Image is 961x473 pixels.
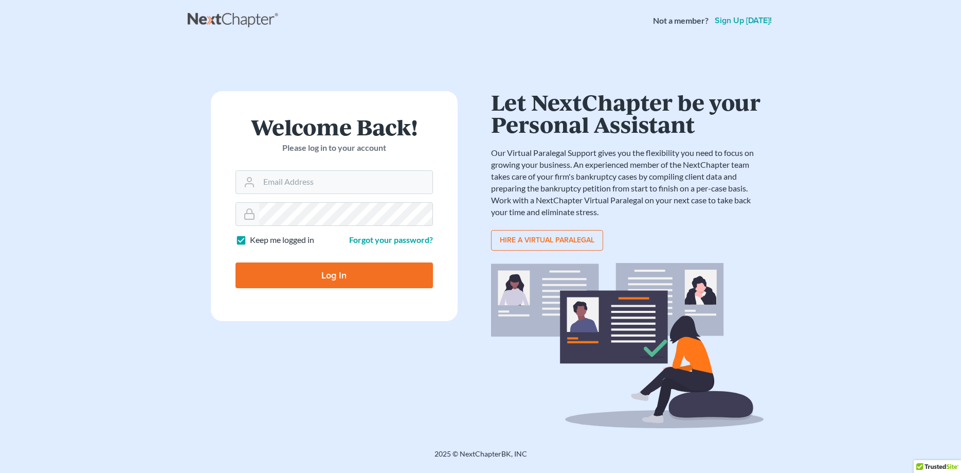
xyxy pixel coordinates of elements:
img: virtual_paralegal_bg-b12c8cf30858a2b2c02ea913d52db5c468ecc422855d04272ea22d19010d70dc.svg [491,263,764,428]
p: Please log in to your account [235,142,433,154]
strong: Not a member? [653,15,709,27]
input: Email Address [259,171,432,194]
div: 2025 © NextChapterBK, INC [188,449,774,467]
a: Sign up [DATE]! [713,16,774,25]
h1: Let NextChapter be your Personal Assistant [491,91,764,135]
p: Our Virtual Paralegal Support gives you the flexibility you need to focus on growing your busines... [491,147,764,218]
h1: Welcome Back! [235,116,433,138]
a: Forgot your password? [349,235,433,244]
input: Log In [235,262,433,288]
a: Hire a virtual paralegal [491,230,603,251]
label: Keep me logged in [250,234,314,246]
